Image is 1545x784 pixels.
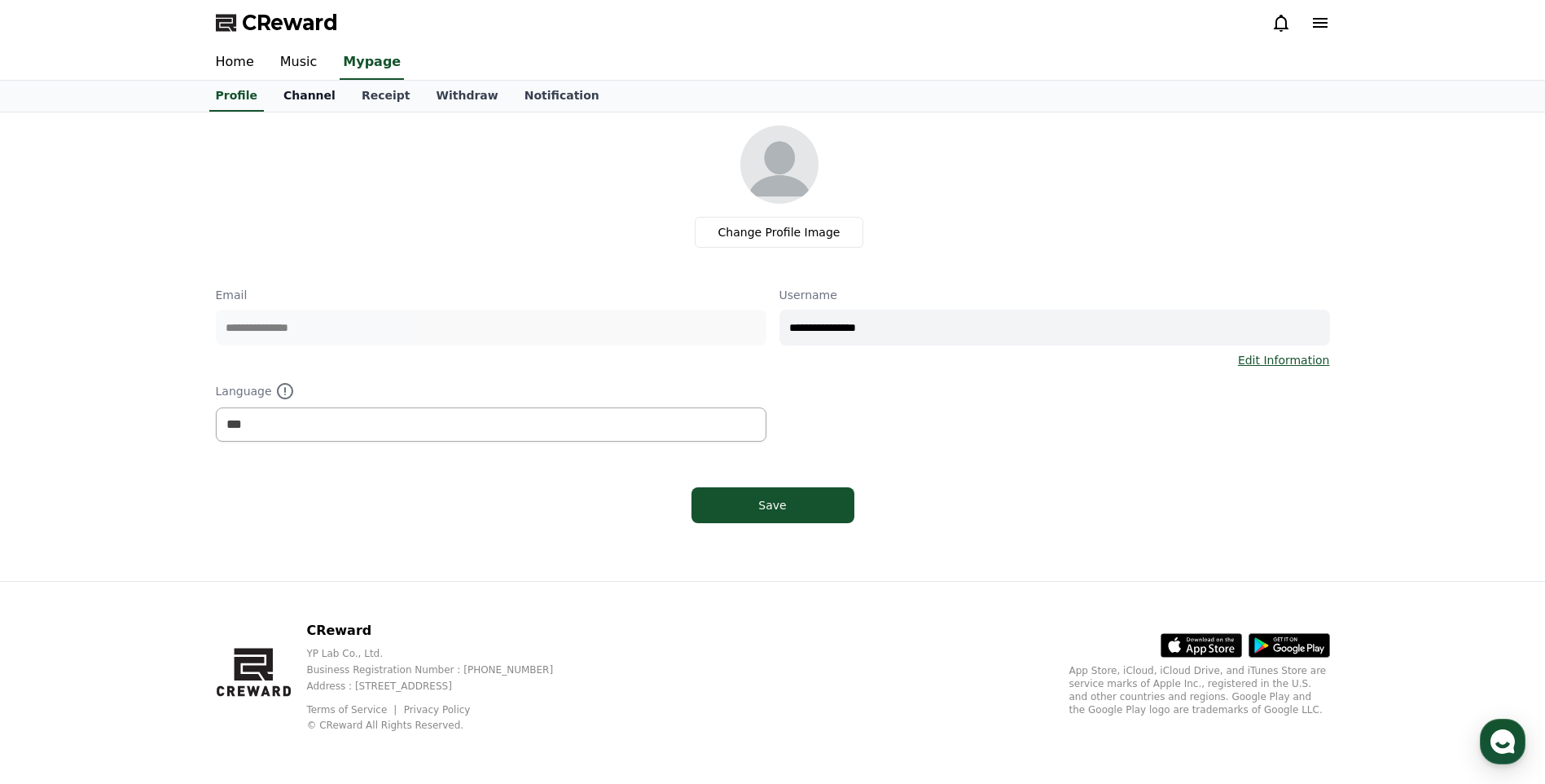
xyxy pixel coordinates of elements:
a: Notification [511,81,612,112]
button: Save [691,487,854,523]
a: CReward [216,10,338,36]
a: Settings [210,517,313,557]
a: Terms of Service [306,704,399,716]
a: Withdraw [423,81,511,112]
p: Address : [STREET_ADDRESS] [306,680,579,693]
img: profile_image [740,126,819,204]
p: Language [216,381,766,401]
a: Privacy Policy [404,704,471,716]
span: Home [42,541,70,554]
p: App Store, iCloud, iCloud Drive, and iTunes Store are service marks of Apple Inc., registered in ... [1069,664,1330,716]
p: © CReward All Rights Reserved. [306,719,579,732]
label: Change Profile Image [695,217,864,248]
a: Home [5,517,108,557]
a: Music [267,46,331,80]
span: Settings [241,541,281,554]
a: Home [203,46,267,80]
p: Business Registration Number : [PHONE_NUMBER] [306,663,579,676]
a: Messages [108,517,210,557]
p: YP Lab Co., Ltd. [306,647,579,660]
div: Save [724,497,822,513]
a: Mypage [340,46,404,80]
p: CReward [306,621,579,641]
a: Edit Information [1238,352,1330,368]
a: Profile [209,81,264,112]
span: CReward [242,10,338,36]
a: Receipt [349,81,424,112]
span: Messages [135,542,183,555]
p: Username [779,287,1330,303]
a: Channel [270,81,349,112]
p: Email [216,287,766,303]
